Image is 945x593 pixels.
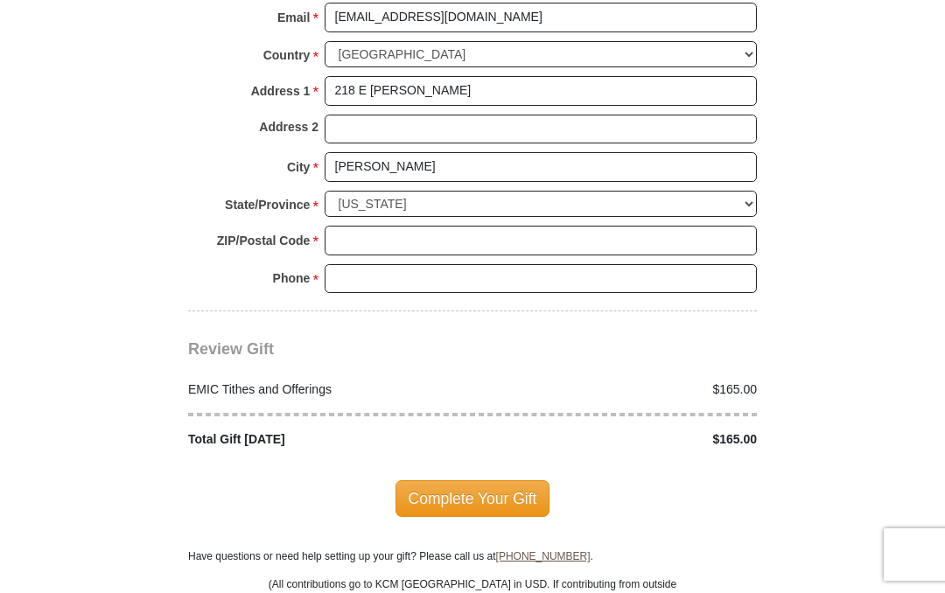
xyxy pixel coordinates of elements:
[287,155,310,179] strong: City
[225,192,310,217] strong: State/Province
[273,266,311,290] strong: Phone
[263,43,311,67] strong: Country
[277,5,310,30] strong: Email
[217,228,311,253] strong: ZIP/Postal Code
[179,380,473,399] div: EMIC Tithes and Offerings
[179,430,473,449] div: Total Gift [DATE]
[472,430,766,449] div: $165.00
[251,79,311,103] strong: Address 1
[188,340,274,358] span: Review Gift
[259,115,318,139] strong: Address 2
[496,550,591,562] a: [PHONE_NUMBER]
[472,380,766,399] div: $165.00
[395,480,550,517] span: Complete Your Gift
[188,548,757,564] p: Have questions or need help setting up your gift? Please call us at .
